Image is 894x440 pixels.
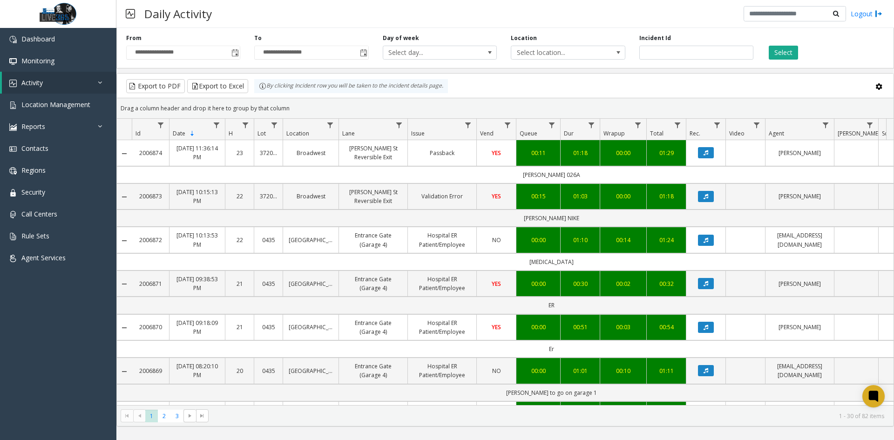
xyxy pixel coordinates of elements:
[482,279,510,288] a: YES
[231,323,248,332] a: 21
[214,412,884,420] kendo-pager-info: 1 - 30 of 82 items
[260,366,277,375] a: 0435
[9,255,17,262] img: 'icon'
[632,119,644,131] a: Wrapup Filter Menu
[413,231,471,249] a: Hospital ER Patient/Employee
[522,192,555,201] a: 00:15
[289,149,333,157] a: Broadwest
[771,192,828,201] a: [PERSON_NAME]
[522,149,555,157] a: 00:11
[9,211,17,218] img: 'icon'
[187,79,248,93] button: Export to Excel
[393,119,406,131] a: Lane Filter Menu
[358,46,368,59] span: Toggle popup
[260,149,277,157] a: 372030
[254,79,448,93] div: By clicking Incident row you will be taken to the incident details page.
[606,192,641,201] a: 00:00
[21,253,66,262] span: Agent Services
[231,279,248,288] a: 21
[566,192,594,201] a: 01:03
[117,100,894,116] div: Drag a column header and drop it here to group by that column
[652,279,680,288] a: 00:32
[21,188,45,196] span: Security
[652,149,680,157] div: 01:29
[2,72,116,94] a: Activity
[492,323,501,331] span: YES
[289,279,333,288] a: [GEOGRAPHIC_DATA]
[126,34,142,42] label: From
[183,409,196,422] span: Go to the next page
[21,210,57,218] span: Call Centers
[155,119,167,131] a: Id Filter Menu
[137,366,163,375] a: 2006869
[606,236,641,244] a: 00:14
[652,366,680,375] a: 01:11
[137,192,163,201] a: 2006873
[413,318,471,336] a: Hospital ER Patient/Employee
[566,236,594,244] a: 01:10
[117,193,132,201] a: Collapse Details
[769,129,784,137] span: Agent
[210,119,223,131] a: Date Filter Menu
[606,149,641,157] div: 00:00
[137,279,163,288] a: 2006871
[566,279,594,288] div: 00:30
[345,231,402,249] a: Entrance Gate (Garage 4)
[260,192,277,201] a: 372030
[186,412,194,420] span: Go to the next page
[875,9,882,19] img: logout
[231,192,248,201] a: 22
[21,122,45,131] span: Reports
[652,323,680,332] a: 00:54
[9,189,17,196] img: 'icon'
[198,412,206,420] span: Go to the last page
[231,366,248,375] a: 20
[196,409,209,422] span: Go to the last page
[9,58,17,65] img: 'icon'
[171,410,183,422] span: Page 3
[606,279,641,288] div: 00:02
[9,102,17,109] img: 'icon'
[345,318,402,336] a: Entrance Gate (Garage 4)
[606,366,641,375] div: 00:10
[117,280,132,288] a: Collapse Details
[21,144,48,153] span: Contacts
[603,129,625,137] span: Wrapup
[137,236,163,244] a: 2006872
[289,236,333,244] a: [GEOGRAPHIC_DATA]
[652,192,680,201] a: 01:18
[126,2,135,25] img: pageIcon
[522,279,555,288] a: 00:00
[819,119,832,131] a: Agent Filter Menu
[117,119,894,405] div: Data table
[751,119,763,131] a: Video Filter Menu
[21,78,43,87] span: Activity
[21,56,54,65] span: Monitoring
[137,149,163,157] a: 2006874
[482,149,510,157] a: YES
[9,145,17,153] img: 'icon'
[566,323,594,332] a: 00:51
[522,366,555,375] a: 00:00
[851,9,882,19] a: Logout
[137,323,163,332] a: 2006870
[606,323,641,332] a: 00:03
[260,236,277,244] a: 0435
[158,410,170,422] span: Page 2
[652,236,680,244] div: 01:24
[117,368,132,375] a: Collapse Details
[9,123,17,131] img: 'icon'
[492,192,501,200] span: YES
[413,362,471,379] a: Hospital ER Patient/Employee
[21,100,90,109] span: Location Management
[771,231,828,249] a: [EMAIL_ADDRESS][DOMAIN_NAME]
